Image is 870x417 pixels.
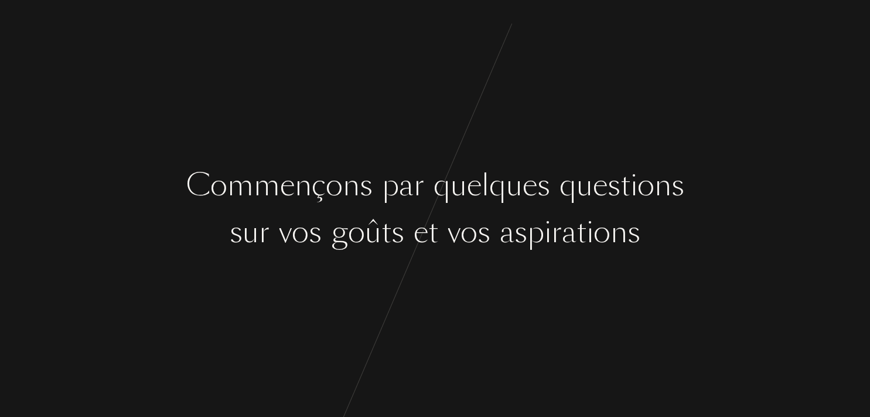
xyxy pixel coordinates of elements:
[381,210,391,254] div: t
[586,210,593,254] div: i
[500,210,514,254] div: a
[186,163,210,207] div: C
[227,163,254,207] div: m
[467,163,482,207] div: e
[576,210,586,254] div: t
[331,210,348,254] div: g
[312,163,326,207] div: ç
[280,163,295,207] div: e
[489,163,506,207] div: q
[292,210,309,254] div: o
[451,163,467,207] div: u
[559,163,576,207] div: q
[295,163,312,207] div: n
[414,210,428,254] div: e
[382,163,399,207] div: p
[365,210,381,254] div: û
[477,210,490,254] div: s
[514,210,527,254] div: s
[254,163,280,207] div: m
[537,163,550,207] div: s
[399,163,414,207] div: a
[210,163,227,207] div: o
[576,163,593,207] div: u
[637,163,654,207] div: o
[243,210,259,254] div: u
[348,210,365,254] div: o
[544,210,551,254] div: i
[391,210,404,254] div: s
[414,163,424,207] div: r
[309,210,322,254] div: s
[654,163,671,207] div: n
[326,163,343,207] div: o
[527,210,544,254] div: p
[360,163,373,207] div: s
[343,163,360,207] div: n
[562,210,576,254] div: a
[627,210,640,254] div: s
[434,163,451,207] div: q
[506,163,523,207] div: u
[630,163,637,207] div: i
[523,163,537,207] div: e
[230,210,243,254] div: s
[593,163,608,207] div: e
[482,163,489,207] div: l
[610,210,627,254] div: n
[259,210,269,254] div: r
[460,210,477,254] div: o
[593,210,610,254] div: o
[448,210,460,254] div: v
[279,210,292,254] div: v
[428,210,438,254] div: t
[620,163,630,207] div: t
[551,210,562,254] div: r
[608,163,620,207] div: s
[671,163,684,207] div: s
